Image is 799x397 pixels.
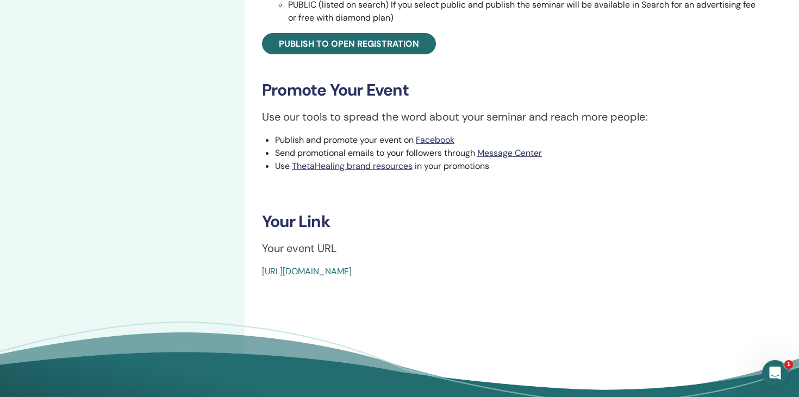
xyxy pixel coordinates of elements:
a: [URL][DOMAIN_NAME] [262,266,352,277]
li: Send promotional emails to your followers through [275,147,760,160]
li: Publish and promote your event on [275,134,760,147]
a: ThetaHealing brand resources [292,160,413,172]
span: 1 [784,360,793,369]
p: Your event URL [262,240,760,256]
h3: Your Link [262,212,760,231]
h3: Promote Your Event [262,80,760,100]
a: Facebook [416,134,454,146]
a: Publish to open registration [262,33,436,54]
li: Use in your promotions [275,160,760,173]
span: Publish to open registration [279,38,419,49]
iframe: Intercom live chat [762,360,788,386]
a: Message Center [477,147,542,159]
p: Use our tools to spread the word about your seminar and reach more people: [262,109,760,125]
